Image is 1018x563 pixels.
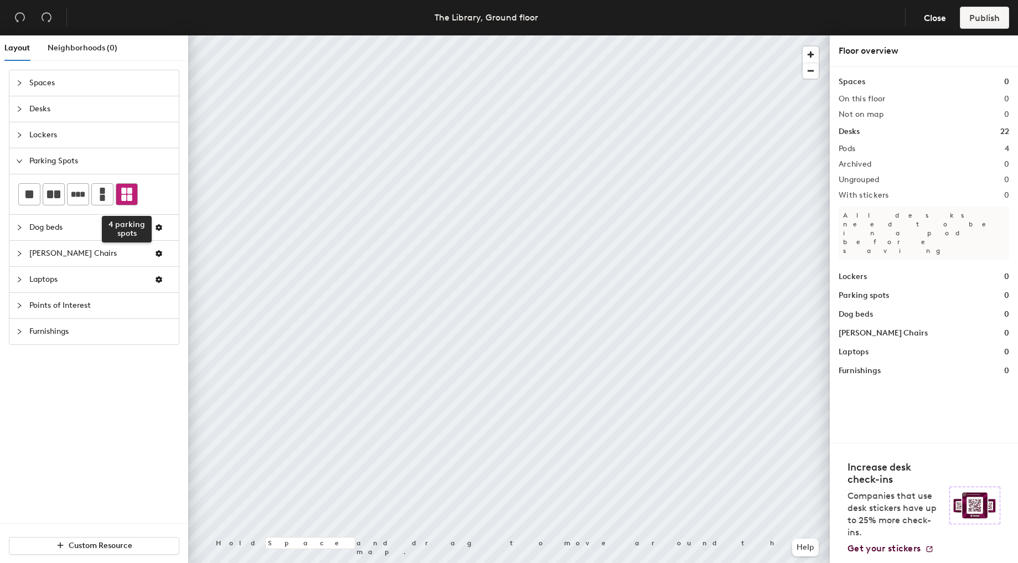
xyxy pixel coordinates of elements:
[1004,160,1009,169] h2: 0
[16,276,23,283] span: collapsed
[839,160,871,169] h2: Archived
[29,148,172,174] span: Parking Spots
[848,461,943,485] h4: Increase desk check-ins
[839,44,1009,58] div: Floor overview
[29,319,172,344] span: Furnishings
[116,183,138,205] button: 4 parking spots
[1005,144,1009,153] h2: 4
[1004,175,1009,184] h2: 0
[839,110,883,119] h2: Not on map
[839,327,928,339] h1: [PERSON_NAME] Chairs
[16,132,23,138] span: collapsed
[1004,95,1009,104] h2: 0
[9,7,31,29] button: Undo (⌘ + Z)
[839,206,1009,260] p: All desks need to be in a pod before saving
[839,308,873,321] h1: Dog beds
[29,215,146,240] span: Dog beds
[839,290,889,302] h1: Parking spots
[1004,110,1009,119] h2: 0
[839,191,889,200] h2: With stickers
[949,487,1000,524] img: Sticker logo
[16,328,23,335] span: collapsed
[839,271,867,283] h1: Lockers
[16,158,23,164] span: expanded
[29,122,172,148] span: Lockers
[792,539,819,556] button: Help
[16,80,23,86] span: collapsed
[839,144,855,153] h2: Pods
[1004,327,1009,339] h1: 0
[839,76,865,88] h1: Spaces
[29,70,172,96] span: Spaces
[16,106,23,112] span: collapsed
[848,490,943,539] p: Companies that use desk stickers have up to 25% more check-ins.
[16,250,23,257] span: collapsed
[960,7,1009,29] button: Publish
[29,241,146,266] span: [PERSON_NAME] Chairs
[1004,346,1009,358] h1: 0
[16,224,23,231] span: collapsed
[848,543,934,554] a: Get your stickers
[48,43,117,53] span: Neighborhoods (0)
[839,175,880,184] h2: Ungrouped
[839,95,886,104] h2: On this floor
[9,537,179,555] button: Custom Resource
[35,7,58,29] button: Redo (⌘ + ⇧ + Z)
[29,293,172,318] span: Points of Interest
[435,11,538,24] div: The Library, Ground floor
[1004,191,1009,200] h2: 0
[914,7,955,29] button: Close
[29,96,172,122] span: Desks
[1004,365,1009,377] h1: 0
[839,126,860,138] h1: Desks
[16,302,23,309] span: collapsed
[839,346,869,358] h1: Laptops
[69,541,132,550] span: Custom Resource
[4,43,30,53] span: Layout
[29,267,146,292] span: Laptops
[924,13,946,23] span: Close
[848,543,921,554] span: Get your stickers
[1000,126,1009,138] h1: 22
[1004,271,1009,283] h1: 0
[1004,308,1009,321] h1: 0
[839,365,881,377] h1: Furnishings
[1004,290,1009,302] h1: 0
[1004,76,1009,88] h1: 0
